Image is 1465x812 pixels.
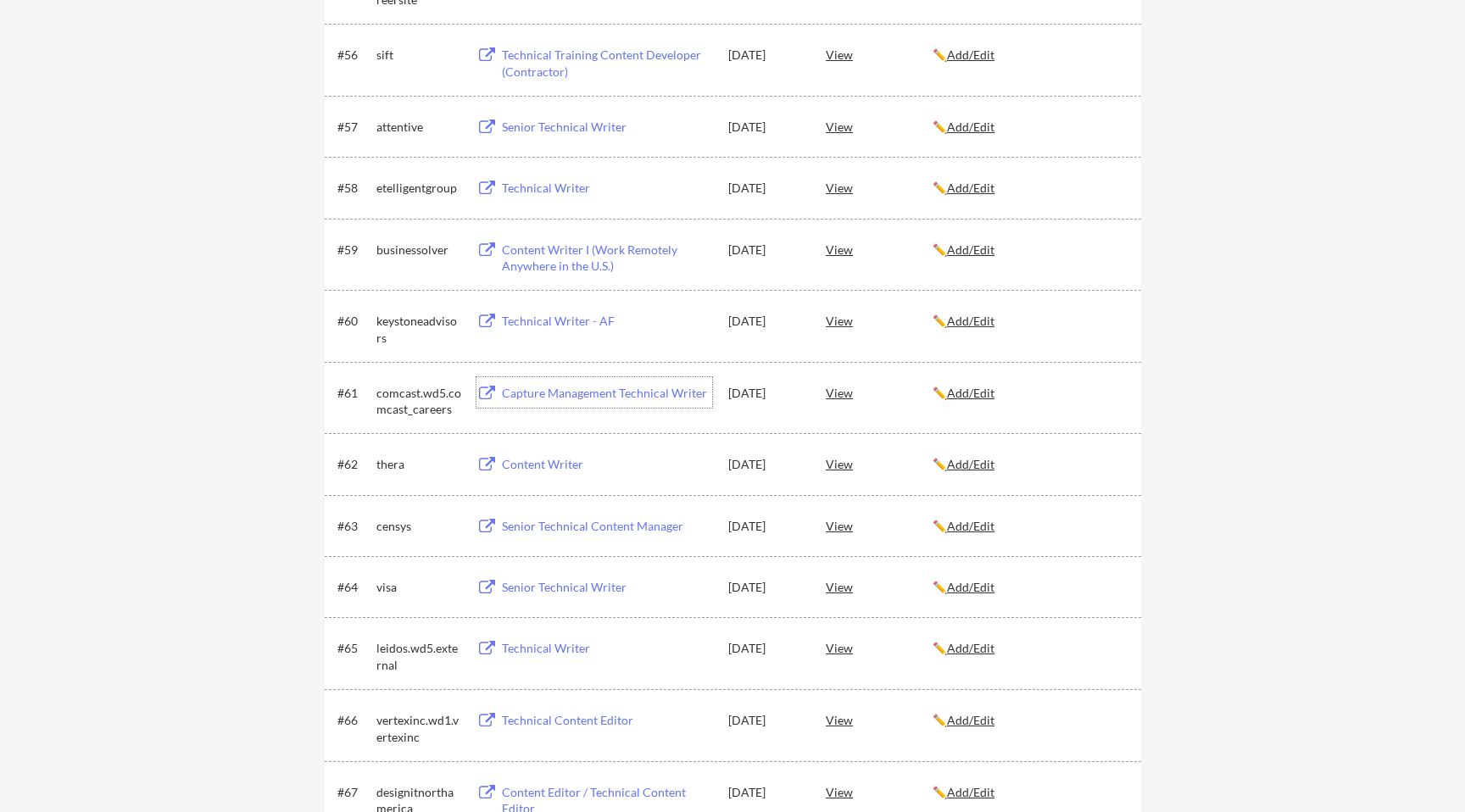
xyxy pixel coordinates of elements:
[947,519,994,533] u: Add/Edit
[728,579,803,596] div: [DATE]
[728,242,803,259] div: [DATE]
[933,579,1126,596] div: ✏️
[826,305,933,336] div: View
[376,712,461,745] div: vertexinc.wd1.vertexinc
[826,510,933,541] div: View
[933,180,1126,197] div: ✏️
[502,579,712,596] div: Senior Technical Writer
[376,579,461,596] div: visa
[376,180,461,197] div: etelligentgroup
[826,571,933,602] div: View
[376,119,461,136] div: attentive
[728,385,803,402] div: [DATE]
[337,456,370,473] div: #62
[376,640,461,673] div: leidos.wd5.external
[376,456,461,473] div: thera
[933,119,1126,136] div: ✏️
[947,580,994,594] u: Add/Edit
[933,47,1126,64] div: ✏️
[826,111,933,142] div: View
[376,385,461,418] div: comcast.wd5.comcast_careers
[728,640,803,657] div: [DATE]
[933,518,1126,535] div: ✏️
[933,784,1126,801] div: ✏️
[502,313,712,330] div: Technical Writer - AF
[337,640,370,657] div: #65
[933,313,1126,330] div: ✏️
[947,457,994,471] u: Add/Edit
[826,776,933,807] div: View
[933,242,1126,259] div: ✏️
[376,518,461,535] div: censys
[947,386,994,400] u: Add/Edit
[728,119,803,136] div: [DATE]
[502,242,712,275] div: Content Writer I (Work Remotely Anywhere in the U.S.)
[728,180,803,197] div: [DATE]
[376,313,461,346] div: keystoneadvisors
[728,784,803,801] div: [DATE]
[337,784,370,801] div: #67
[947,242,994,257] u: Add/Edit
[826,172,933,203] div: View
[728,456,803,473] div: [DATE]
[826,632,933,663] div: View
[376,47,461,64] div: sift
[826,448,933,479] div: View
[826,377,933,408] div: View
[502,119,712,136] div: Senior Technical Writer
[933,456,1126,473] div: ✏️
[502,180,712,197] div: Technical Writer
[947,314,994,328] u: Add/Edit
[947,47,994,62] u: Add/Edit
[947,181,994,195] u: Add/Edit
[502,385,712,402] div: Capture Management Technical Writer
[947,641,994,655] u: Add/Edit
[337,518,370,535] div: #63
[502,47,712,80] div: Technical Training Content Developer (Contractor)
[337,242,370,259] div: #59
[728,313,803,330] div: [DATE]
[728,518,803,535] div: [DATE]
[728,712,803,729] div: [DATE]
[933,640,1126,657] div: ✏️
[337,579,370,596] div: #64
[337,47,370,64] div: #56
[933,385,1126,402] div: ✏️
[502,712,712,729] div: Technical Content Editor
[337,119,370,136] div: #57
[947,785,994,799] u: Add/Edit
[826,704,933,735] div: View
[826,234,933,264] div: View
[502,456,712,473] div: Content Writer
[728,47,803,64] div: [DATE]
[337,313,370,330] div: #60
[502,640,712,657] div: Technical Writer
[337,385,370,402] div: #61
[376,242,461,259] div: businessolver
[947,120,994,134] u: Add/Edit
[337,712,370,729] div: #66
[947,713,994,727] u: Add/Edit
[337,180,370,197] div: #58
[933,712,1126,729] div: ✏️
[826,39,933,70] div: View
[502,518,712,535] div: Senior Technical Content Manager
